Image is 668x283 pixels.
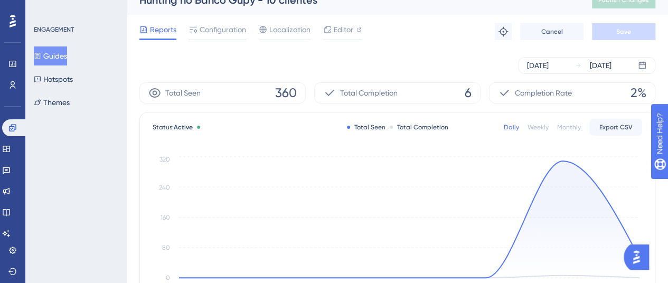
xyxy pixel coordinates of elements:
div: Total Seen [347,123,385,131]
span: 2% [631,84,646,101]
tspan: 160 [161,214,170,221]
tspan: 320 [159,156,170,163]
span: Editor [334,23,353,36]
button: Cancel [520,23,584,40]
button: Save [592,23,655,40]
span: 360 [275,84,297,101]
div: Weekly [528,123,549,131]
span: Total Completion [340,87,398,99]
span: Need Help? [25,3,66,15]
span: Cancel [541,27,563,36]
div: [DATE] [590,59,611,72]
button: Export CSV [589,119,642,136]
tspan: 240 [159,184,170,191]
span: Localization [269,23,311,36]
div: Daily [504,123,519,131]
span: Export CSV [599,123,633,131]
tspan: 0 [166,274,170,281]
span: Total Seen [165,87,201,99]
span: Completion Rate [515,87,572,99]
tspan: 80 [162,244,170,251]
span: Active [174,124,193,131]
span: Save [616,27,631,36]
div: Total Completion [390,123,448,131]
span: Reports [150,23,176,36]
span: Configuration [200,23,246,36]
span: Status: [153,123,193,131]
button: Hotspots [34,70,73,89]
button: Themes [34,93,70,112]
iframe: UserGuiding AI Assistant Launcher [624,241,655,273]
button: Guides [34,46,67,65]
div: Monthly [557,123,581,131]
div: [DATE] [527,59,549,72]
div: ENGAGEMENT [34,25,74,34]
span: 6 [465,84,472,101]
